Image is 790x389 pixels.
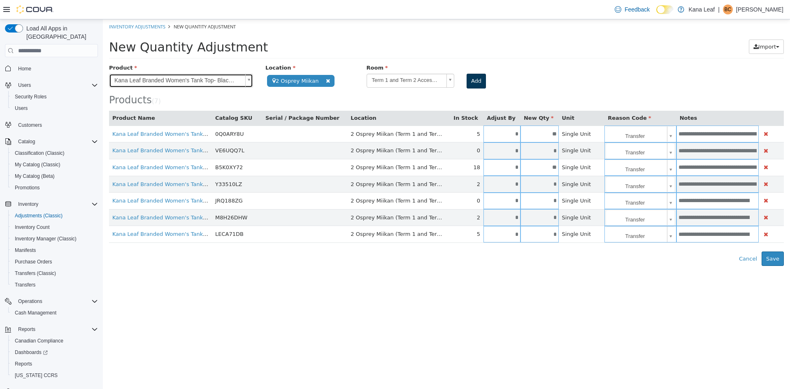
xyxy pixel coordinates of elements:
button: Catalog [15,137,38,147]
span: Classification (Classic) [12,148,98,158]
a: Transfer [503,157,572,173]
a: Adjustments (Classic) [12,211,66,221]
span: 2 Osprey Miikan [164,56,232,68]
div: Bryan Cater-Gagne [723,5,733,14]
a: Promotions [12,183,43,193]
span: Inventory Manager (Classic) [15,235,77,242]
span: Purchase Orders [12,257,98,267]
span: 2 Osprey Miikan (Term 1 and Term 2 Accessories ) [248,178,381,184]
button: Adjustments (Classic) [8,210,101,221]
span: Cash Management [12,308,98,318]
span: 7 [51,78,56,86]
button: Customers [2,119,101,131]
a: Home [15,64,35,74]
input: Dark Mode [656,5,674,14]
a: Manifests [12,245,39,255]
button: Inventory Manager (Classic) [8,233,101,245]
button: Catalog SKU [112,95,151,103]
span: Canadian Compliance [15,338,63,344]
span: Transfers [15,282,35,288]
span: 2 Osprey Miikan (Term 1 and Term 2 Accessories ) [248,195,381,201]
span: Transfer [503,207,561,224]
a: Kana Leaf Branded Women's Tank Top- Black- Extra Large [6,54,150,68]
button: Canadian Compliance [8,335,101,347]
button: My Catalog (Classic) [8,159,101,170]
a: Kana Leaf Branded Women's Tank Top- Purple- Large [9,128,150,134]
span: Reports [18,326,35,333]
span: Users [15,80,98,90]
span: Dashboards [12,347,98,357]
span: Single Unit [459,128,488,134]
td: Y33510LZ [109,156,159,173]
button: Purchase Orders [8,256,101,268]
span: Cash Management [15,310,56,316]
a: Reports [12,359,35,369]
p: | [718,5,720,14]
button: Unit [459,95,473,103]
button: Inventory [15,199,42,209]
button: Manifests [8,245,101,256]
span: My Catalog (Classic) [12,160,98,170]
a: Transfer [503,174,572,189]
span: Feedback [625,5,650,14]
td: JRQ188ZG [109,173,159,190]
a: Transfer [503,207,572,223]
span: Reports [15,324,98,334]
span: 2 Osprey Miikan (Term 1 and Term 2 Accessories ) [248,145,381,151]
button: Product Name [9,95,54,103]
a: Transfer [503,107,572,123]
button: [US_STATE] CCRS [8,370,101,381]
button: Delete Product [659,160,667,170]
td: M8H26DHW [109,190,159,207]
button: Adjust By [384,95,414,103]
span: My Catalog (Beta) [15,173,55,179]
button: Reports [15,324,39,334]
span: Manifests [12,245,98,255]
td: 0 [347,173,381,190]
span: Dashboards [15,349,48,356]
a: Transfers [12,280,39,290]
button: Delete Product [659,143,667,153]
a: Purchase Orders [12,257,56,267]
a: Canadian Compliance [12,336,67,346]
a: My Catalog (Beta) [12,171,58,181]
td: 2 [347,156,381,173]
a: Users [12,103,31,113]
td: B5K0XY72 [109,140,159,157]
button: Transfers [8,279,101,291]
button: Users [8,102,101,114]
span: Inventory Count [12,222,98,232]
a: Term 1 and Term 2 Accessories [264,54,351,68]
button: Delete Product [659,210,667,220]
span: New Quantity Adjustment [71,4,133,10]
span: Washington CCRS [12,370,98,380]
td: 5 [347,106,381,123]
span: Inventory Count [15,224,50,231]
button: Location [248,95,275,103]
a: Dashboards [12,347,51,357]
span: Transfer [503,107,561,123]
button: Operations [2,296,101,307]
span: Single Unit [459,112,488,118]
span: BC [725,5,732,14]
button: Inventory [2,198,101,210]
span: 2 Osprey Miikan (Term 1 and Term 2 Accessories ) [248,162,381,168]
span: Security Roles [15,93,46,100]
span: My Catalog (Classic) [15,161,60,168]
span: Single Unit [459,195,488,201]
span: Adjustments (Classic) [15,212,63,219]
span: Transfer [503,140,561,157]
p: Kana Leaf [688,5,715,14]
img: Cova [16,5,53,14]
span: Promotions [15,184,40,191]
span: Home [15,63,98,73]
span: Import [655,24,673,30]
button: Transfers (Classic) [8,268,101,279]
span: Security Roles [12,92,98,102]
button: Reports [8,358,101,370]
small: ( ) [49,78,58,86]
button: Notes [577,95,596,103]
button: Catalog [2,136,101,147]
a: Cash Management [12,308,60,318]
